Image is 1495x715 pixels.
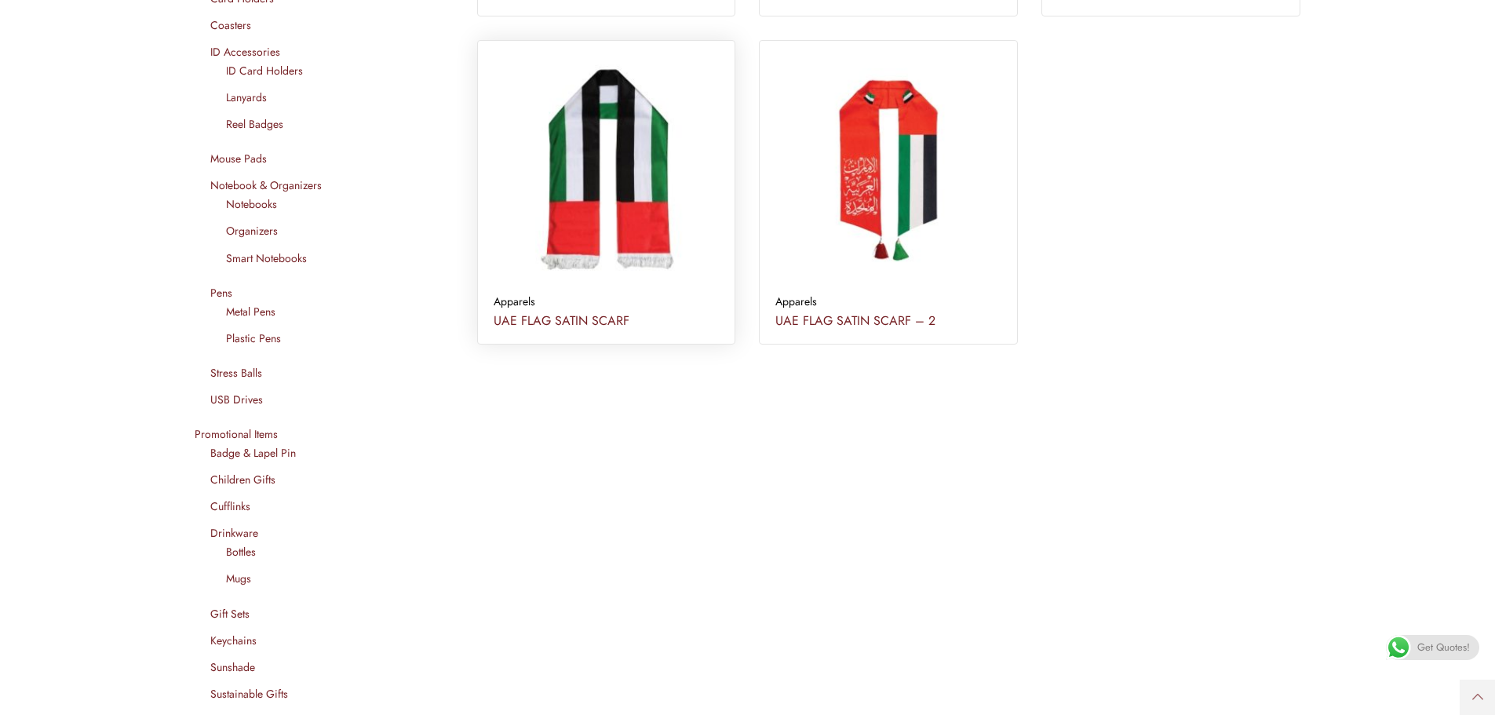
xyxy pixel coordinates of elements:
[195,426,278,442] a: Promotional Items
[210,44,280,60] a: ID Accessories
[226,196,277,212] a: Notebooks
[210,498,250,514] a: Cufflinks
[226,223,278,239] a: Organizers
[226,330,281,346] a: Plastic Pens
[775,312,935,330] a: UAE FLAG SATIN SCARF​ – 2
[210,17,251,33] a: Coasters
[210,472,275,487] a: Children Gifts
[210,365,262,381] a: Stress Balls
[210,659,255,675] a: Sunshade
[494,312,629,330] a: UAE FLAG SATIN SCARF
[226,89,267,105] a: Lanyards
[226,544,256,560] a: Bottles
[226,304,275,319] a: Metal Pens
[210,151,267,166] a: Mouse Pads
[210,445,296,461] a: Badge & Lapel Pin
[226,63,303,78] a: ID Card Holders
[210,392,263,407] a: USB Drives
[1417,635,1470,660] span: Get Quotes!
[226,116,283,132] a: Reel Badges
[210,525,258,541] a: Drinkware
[226,571,251,586] a: Mugs
[210,606,250,622] a: Gift Sets
[210,177,322,193] a: Notebook & Organizers
[494,294,535,309] a: Apparels
[210,686,288,702] a: Sustainable Gifts
[210,633,257,648] a: Keychains
[226,250,307,266] a: Smart Notebooks
[775,294,817,309] a: Apparels
[210,285,232,301] a: Pens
